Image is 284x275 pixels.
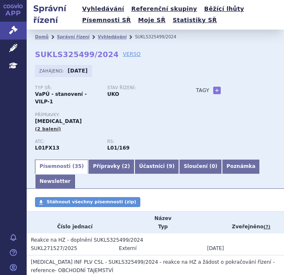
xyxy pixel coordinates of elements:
[202,3,247,15] a: Běžící lhůty
[35,139,99,144] p: ATC:
[88,160,135,174] a: Přípravky (2)
[35,160,88,174] a: Písemnosti (35)
[196,85,209,95] h3: Tagy
[35,197,140,207] a: Stáhnout všechny písemnosti (zip)
[264,224,270,230] abbr: (?)
[107,139,171,144] p: RS:
[39,67,65,74] span: Zahájeno:
[35,91,87,105] strong: VaPÚ - stanovení - VILP-1
[35,85,99,90] p: Typ SŘ:
[27,2,80,26] h2: Správní řízení
[31,222,119,231] th: Číslo jednací
[107,85,171,90] p: Stav řízení:
[35,118,82,124] span: [MEDICAL_DATA]
[35,35,49,39] a: Domů
[107,91,119,97] strong: UKO
[68,68,88,74] strong: [DATE]
[119,222,207,231] th: Typ
[169,163,172,169] span: 9
[124,163,127,169] span: 2
[135,160,179,174] a: Účastníci (9)
[98,35,127,39] a: Vyhledávání
[47,199,136,205] span: Stáhnout všechny písemnosti (zip)
[35,175,75,189] a: Newsletter
[75,163,82,169] span: 35
[135,33,184,41] li: SUKLS325499/2024
[123,50,141,58] a: VERSO
[213,87,221,94] a: +
[119,245,137,251] span: Externí
[35,145,60,151] strong: ENFORTUMAB VEDOTIN
[170,15,219,26] a: Statistiky SŘ
[129,3,199,15] a: Referenční skupiny
[57,35,90,39] a: Správní řízení
[31,259,275,273] span: PADCEV INF PLV CSL - SUKLS325499/2024 - reakce na HZ a žádost o pokračování řízení - reference- O...
[31,244,119,252] td: SUKL271527/2025
[222,160,260,174] a: Poznámka
[80,15,133,26] a: Písemnosti SŘ
[35,126,61,132] span: (2 balení)
[179,160,222,174] a: Sloučení (0)
[136,15,168,26] a: Moje SŘ
[35,50,119,59] strong: SUKLS325499/2024
[80,3,127,15] a: Vyhledávání
[31,237,143,243] span: Reakce na HZ - doplnění SUKLS325499/2024
[107,145,130,151] strong: enfortumab vedotin
[212,163,215,169] span: 0
[35,112,179,117] p: Přípravky:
